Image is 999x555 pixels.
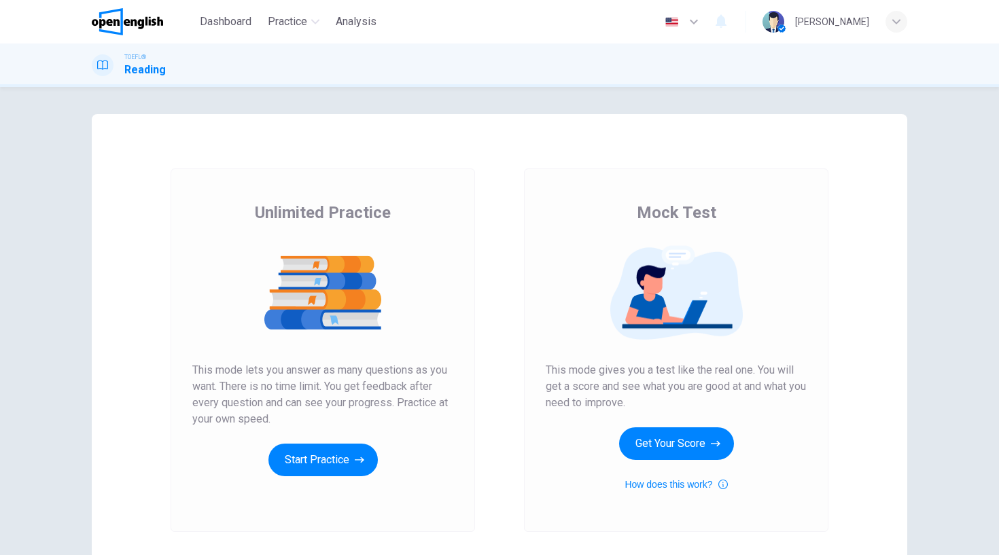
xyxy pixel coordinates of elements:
button: Dashboard [194,10,257,34]
div: [PERSON_NAME] [795,14,869,30]
span: TOEFL® [124,52,146,62]
button: Get Your Score [619,427,734,460]
span: Unlimited Practice [255,202,391,223]
span: Analysis [336,14,376,30]
span: Practice [268,14,307,30]
span: Dashboard [200,14,251,30]
span: Mock Test [637,202,716,223]
span: This mode lets you answer as many questions as you want. There is no time limit. You get feedback... [192,362,453,427]
img: en [663,17,680,27]
button: Practice [262,10,325,34]
h1: Reading [124,62,166,78]
button: Start Practice [268,444,378,476]
img: Profile picture [763,11,784,33]
span: This mode gives you a test like the real one. You will get a score and see what you are good at a... [546,362,807,411]
button: Analysis [330,10,382,34]
button: How does this work? [625,476,727,493]
a: OpenEnglish logo [92,8,194,35]
img: OpenEnglish logo [92,8,163,35]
